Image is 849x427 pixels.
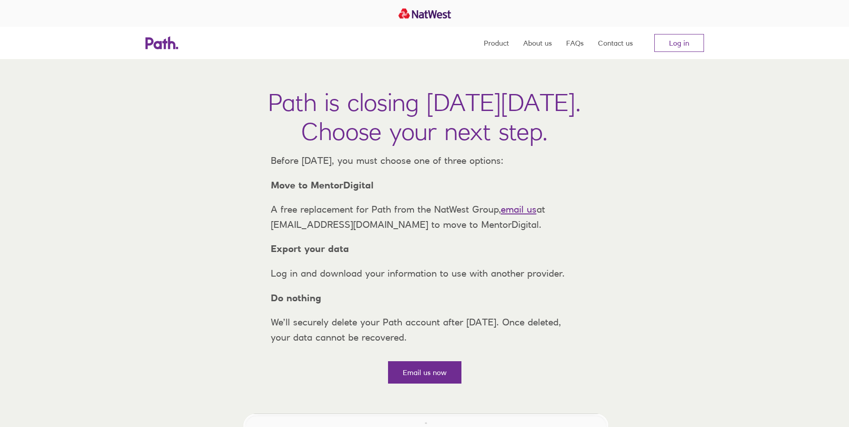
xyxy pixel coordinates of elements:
p: A free replacement for Path from the NatWest Group, at [EMAIL_ADDRESS][DOMAIN_NAME] to move to Me... [264,202,586,232]
h1: Path is closing [DATE][DATE]. Choose your next step. [268,88,581,146]
p: Before [DATE], you must choose one of three options: [264,153,586,168]
a: Contact us [598,27,633,59]
a: Log in [654,34,704,52]
a: About us [523,27,552,59]
a: Email us now [388,361,461,384]
a: FAQs [566,27,584,59]
a: email us [501,204,537,215]
p: Log in and download your information to use with another provider. [264,266,586,281]
a: Product [484,27,509,59]
strong: Do nothing [271,292,321,303]
strong: Export your data [271,243,349,254]
strong: Move to MentorDigital [271,179,374,191]
p: We’ll securely delete your Path account after [DATE]. Once deleted, your data cannot be recovered. [264,315,586,345]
